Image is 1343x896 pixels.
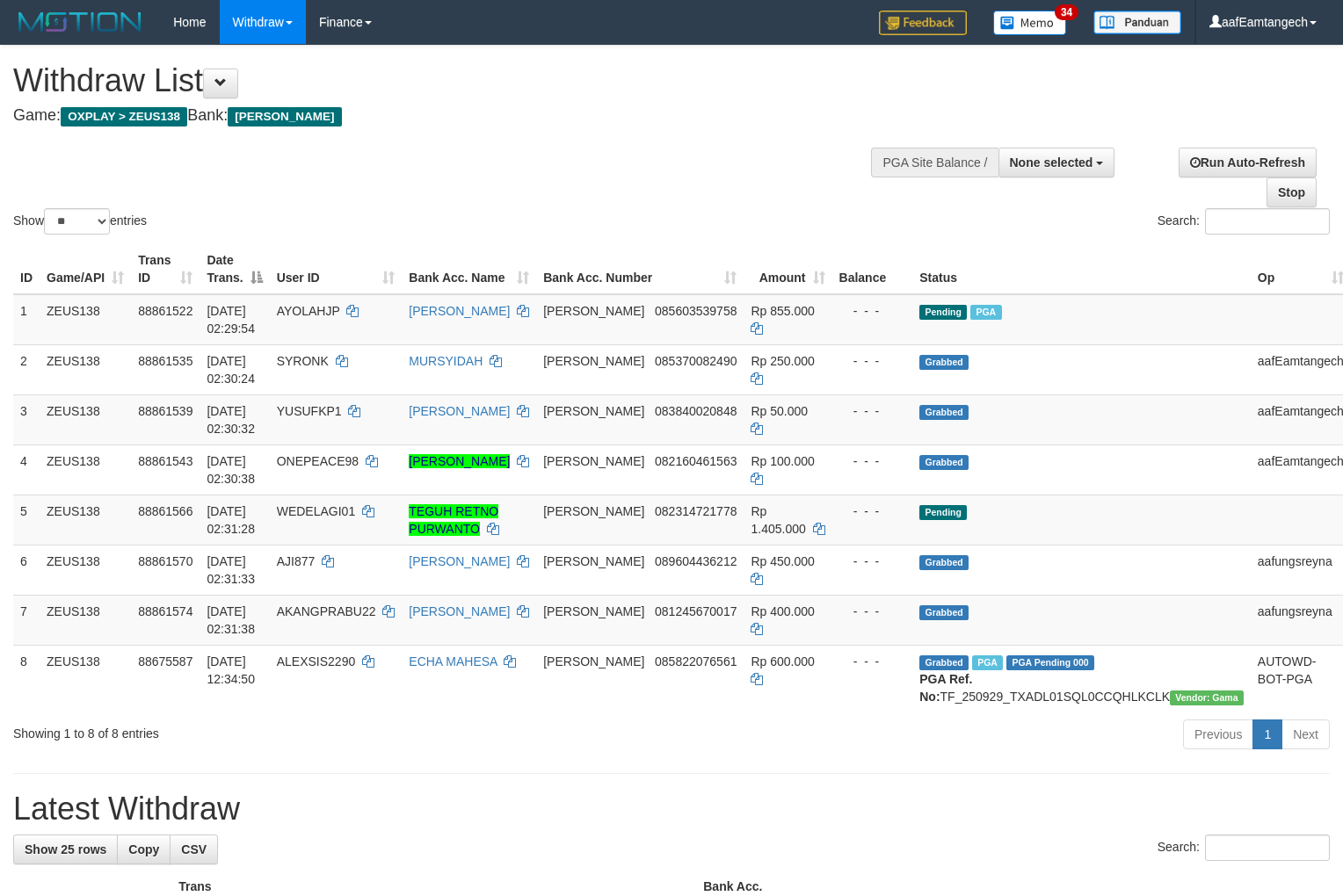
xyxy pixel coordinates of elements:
span: Marked by aafkaynarin [970,305,1001,320]
img: Button%20Memo.svg [993,11,1067,35]
td: ZEUS138 [40,394,131,444]
span: [PERSON_NAME] [543,304,644,318]
span: ONEPEACE98 [277,454,359,468]
span: [PERSON_NAME] [543,654,644,668]
a: [PERSON_NAME] [409,404,510,418]
div: - - - [839,603,906,620]
th: Game/API: activate to sort column ascending [40,244,131,294]
label: Search: [1158,208,1330,235]
span: 34 [1055,4,1078,20]
span: Grabbed [919,605,969,620]
td: ZEUS138 [40,294,131,345]
span: [PERSON_NAME] [543,354,644,368]
th: Date Trans.: activate to sort column descending [200,244,269,294]
span: Copy 085370082490 to clipboard [655,354,737,368]
a: CSV [170,835,218,864]
span: WEDELAGI01 [277,504,355,518]
span: Copy 085822076561 to clipboard [655,654,737,668]
span: Copy 082160461563 to clipboard [655,454,737,468]
td: 5 [13,495,40,545]
td: 3 [13,394,40,444]
div: - - - [839,402,906,420]
td: TF_250929_TXADL01SQL0CCQHLKCLK [912,645,1251,712]
select: Showentries [44,208,110,235]
th: Balance [832,244,913,294]
a: Copy [117,835,171,864]
span: [DATE] 02:31:33 [207,554,255,586]
a: Run Auto-Refresh [1179,148,1317,177]
td: 6 [13,545,40,595]
span: Rp 855.000 [751,304,814,318]
a: [PERSON_NAME] [409,304,510,318]
span: 88675587 [138,654,192,668]
td: 8 [13,645,40,712]
span: 88861543 [138,454,192,468]
span: 88861539 [138,404,192,418]
a: Show 25 rows [13,835,118,864]
span: Marked by aafpengsreynich [972,655,1003,670]
td: 2 [13,344,40,394]
span: PGA Pending [1006,655,1094,670]
h4: Game: Bank: [13,107,878,125]
td: 1 [13,294,40,345]
span: [DATE] 02:30:32 [207,404,255,436]
span: [PERSON_NAME] [228,107,341,126]
span: None selected [1010,155,1093,170]
span: Rp 450.000 [751,554,814,568]
a: [PERSON_NAME] [409,604,510,618]
span: SYRONK [277,354,329,368]
h1: Latest Withdraw [13,791,1330,827]
span: AJI877 [277,554,316,568]
a: 1 [1252,719,1282,749]
a: [PERSON_NAME] [409,554,510,568]
span: Grabbed [919,655,969,670]
th: Bank Acc. Number: activate to sort column ascending [536,244,744,294]
span: Rp 50.000 [751,404,808,418]
span: Copy 089604436212 to clipboard [655,554,737,568]
span: 88861535 [138,354,192,368]
a: [PERSON_NAME] [409,454,510,468]
td: ZEUS138 [40,545,131,595]
th: User ID: activate to sort column ascending [270,244,403,294]
th: Amount: activate to sort column ascending [744,244,831,294]
span: Pending [919,305,967,320]
span: 88861574 [138,604,192,618]
span: Pending [919,505,967,520]
img: panduan.png [1093,11,1181,34]
span: Vendor URL: https://trx31.1velocity.biz [1170,690,1244,705]
input: Search: [1205,835,1330,861]
label: Show entries [13,208,147,235]
button: None selected [998,148,1115,177]
a: Previous [1183,719,1253,749]
span: YUSUFKP1 [277,404,342,418]
td: ZEUS138 [40,344,131,394]
h1: Withdraw List [13,63,878,98]
th: Status [912,244,1251,294]
span: Copy 083840020848 to clipboard [655,404,737,418]
div: Showing 1 to 8 of 8 entries [13,718,547,742]
span: 88861522 [138,304,192,318]
a: TEGUH RETNO PURWANTO [409,504,498,536]
span: ALEXSIS2290 [277,654,356,668]
td: ZEUS138 [40,645,131,712]
span: [PERSON_NAME] [543,604,644,618]
span: [DATE] 12:34:50 [207,654,255,686]
img: MOTION_logo.png [13,9,147,35]
span: 88861566 [138,504,192,518]
span: [PERSON_NAME] [543,504,644,518]
a: Stop [1267,177,1317,207]
span: [DATE] 02:29:54 [207,304,255,336]
td: ZEUS138 [40,495,131,545]
div: PGA Site Balance / [871,148,998,177]
input: Search: [1205,208,1330,235]
span: AYOLAHJP [277,304,340,318]
span: Copy [128,842,159,856]
th: Trans ID: activate to sort column ascending [131,244,200,294]
span: Rp 400.000 [751,604,814,618]
span: OXPLAY > ZEUS138 [61,107,187,126]
span: Rp 1.405.000 [751,504,805,536]
div: - - - [839,302,906,320]
span: [PERSON_NAME] [543,554,644,568]
span: Copy 085603539758 to clipboard [655,304,737,318]
span: Rp 100.000 [751,454,814,468]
